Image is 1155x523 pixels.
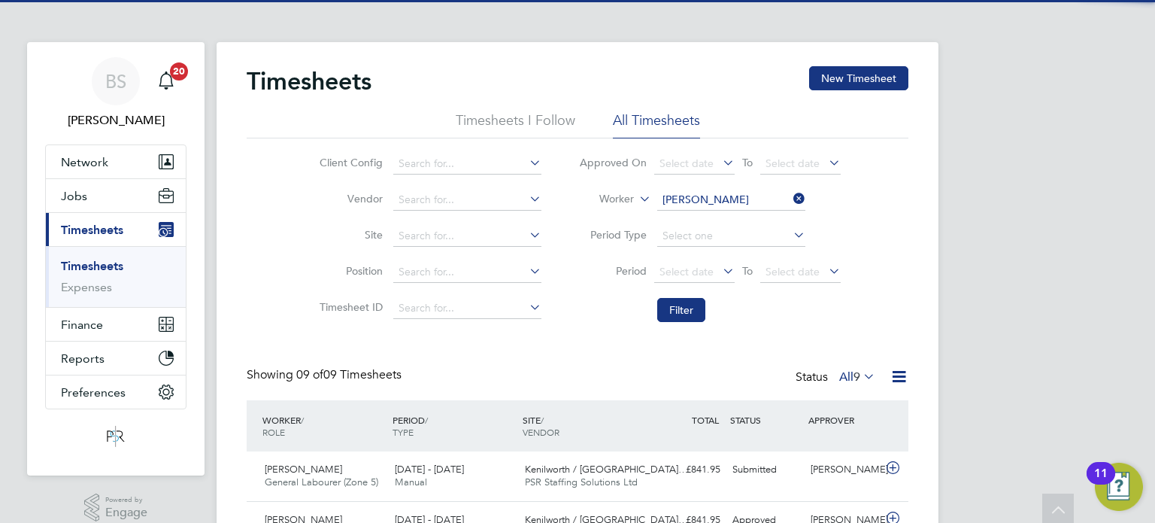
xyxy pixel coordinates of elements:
[46,213,186,246] button: Timesheets
[525,463,688,476] span: Kenilworth / [GEOGRAPHIC_DATA]…
[393,226,541,247] input: Search for...
[247,367,405,383] div: Showing
[27,42,205,476] nav: Main navigation
[61,223,123,237] span: Timesheets
[170,62,188,81] span: 20
[262,426,285,438] span: ROLE
[809,66,908,90] button: New Timesheet
[519,406,649,445] div: SITE
[726,458,805,482] div: Submitted
[657,226,805,247] input: Select one
[46,145,186,178] button: Network
[726,406,805,433] div: STATUS
[45,424,186,449] a: Go to home page
[738,153,757,172] span: To
[315,192,383,205] label: Vendor
[648,458,726,482] div: £841.95
[315,156,383,169] label: Client Config
[45,57,186,129] a: BS[PERSON_NAME]
[296,367,323,382] span: 09 of
[738,261,757,281] span: To
[61,189,87,203] span: Jobs
[395,476,427,488] span: Manual
[61,385,126,400] span: Preferences
[393,298,541,319] input: Search for...
[61,280,112,294] a: Expenses
[1095,463,1143,511] button: Open Resource Center, 11 new notifications
[657,190,805,211] input: Search for...
[853,369,860,385] span: 9
[805,458,883,482] div: [PERSON_NAME]
[692,414,719,426] span: TOTAL
[315,228,383,242] label: Site
[46,376,186,409] button: Preferences
[61,155,108,169] span: Network
[46,179,186,212] button: Jobs
[105,71,126,91] span: BS
[456,111,575,138] li: Timesheets I Follow
[151,57,181,105] a: 20
[659,265,714,278] span: Select date
[105,506,147,519] span: Engage
[102,424,129,449] img: psrsolutions-logo-retina.png
[315,264,383,278] label: Position
[525,476,638,488] span: PSR Staffing Solutions Ltd
[393,154,541,175] input: Search for...
[523,426,559,438] span: VENDOR
[393,262,541,283] input: Search for...
[541,414,544,426] span: /
[46,342,186,375] button: Reports
[45,111,186,129] span: Beth Seddon
[1094,473,1108,493] div: 11
[46,246,186,307] div: Timesheets
[265,463,342,476] span: [PERSON_NAME]
[425,414,428,426] span: /
[579,156,647,169] label: Approved On
[46,308,186,341] button: Finance
[613,111,700,138] li: All Timesheets
[393,426,414,438] span: TYPE
[765,157,820,170] span: Select date
[393,190,541,211] input: Search for...
[839,369,875,385] label: All
[265,476,378,488] span: General Labourer (Zone 5)
[579,228,647,242] label: Period Type
[61,259,123,273] a: Timesheets
[315,300,383,314] label: Timesheet ID
[61,351,105,366] span: Reports
[301,414,304,426] span: /
[389,406,519,445] div: PERIOD
[657,298,705,322] button: Filter
[765,265,820,278] span: Select date
[259,406,389,445] div: WORKER
[395,463,464,476] span: [DATE] - [DATE]
[247,66,371,96] h2: Timesheets
[105,494,147,506] span: Powered by
[579,264,647,278] label: Period
[84,494,148,522] a: Powered byEngage
[296,367,402,382] span: 09 Timesheets
[805,406,883,433] div: APPROVER
[61,318,103,332] span: Finance
[566,192,634,207] label: Worker
[659,157,714,170] span: Select date
[796,367,878,388] div: Status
